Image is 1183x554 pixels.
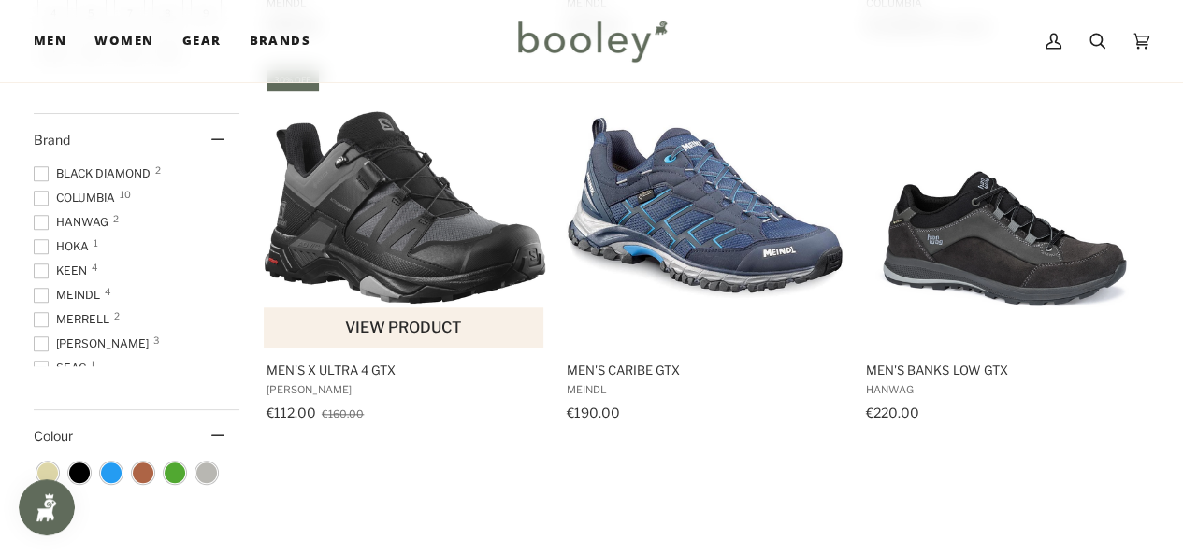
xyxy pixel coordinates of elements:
[264,307,543,348] button: View product
[101,462,122,483] span: Colour: Blue
[92,263,97,272] span: 4
[866,383,1142,396] span: Hanwag
[249,32,310,50] span: Brands
[133,462,153,483] span: Colour: Brown
[510,14,673,68] img: Booley
[567,362,843,378] span: Men's Caribe GTX
[105,287,110,296] span: 4
[91,360,95,369] span: 1
[866,405,919,420] span: €220.00
[165,462,185,483] span: Colour: Green
[114,311,120,320] span: 2
[196,462,217,483] span: Colour: Grey
[94,32,153,50] span: Women
[564,67,845,427] a: Men's Caribe GTX
[34,428,87,444] span: Colour
[34,165,156,182] span: Black Diamond
[153,335,159,345] span: 3
[34,287,106,304] span: Meindl
[322,407,364,420] span: €160.00
[567,383,843,396] span: Meindl
[69,462,90,483] span: Colour: Black
[863,67,1145,427] a: Men's Banks Low GTX
[34,263,93,279] span: Keen
[34,311,115,328] span: Merrell
[34,335,154,352] span: [PERSON_NAME]
[34,132,70,148] span: Brand
[113,214,119,223] span: 2
[564,67,844,348] img: Men's Caribe GTX Marine / Blue - Booley Galway
[866,362,1142,378] span: Men's Banks Low GTX
[37,462,58,483] span: Colour: Beige
[182,32,222,50] span: Gear
[265,67,545,348] img: Salomon Men's X Ultra 4 GTX Magnet / Black / Monument - Booley Galway
[34,214,114,231] span: Hanwag
[34,190,121,206] span: Columbia
[267,383,542,396] span: [PERSON_NAME]
[155,165,161,175] span: 2
[120,190,131,199] span: 10
[19,479,75,535] iframe: Button to open loyalty program pop-up
[864,67,1145,348] img: Men's Banks Low GTX Asphalt / Black - Booley Galway
[567,405,620,420] span: €190.00
[34,360,92,376] span: Seac
[267,405,316,420] span: €112.00
[94,238,98,248] span: 1
[34,32,66,50] span: Men
[264,67,545,427] a: Men's X Ultra 4 GTX
[267,362,542,378] span: Men's X Ultra 4 GTX
[34,238,94,255] span: Hoka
